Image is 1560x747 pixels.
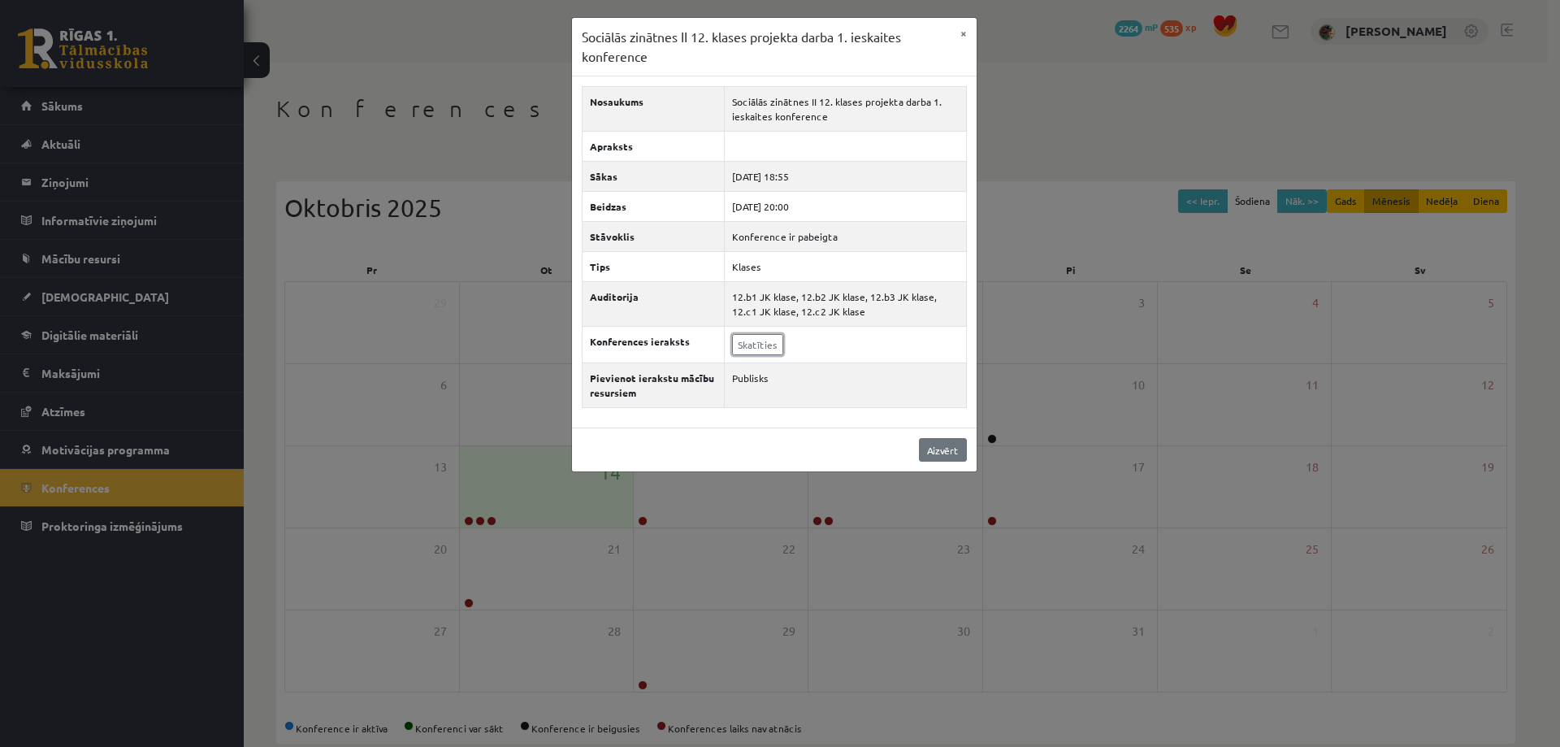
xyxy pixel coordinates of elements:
[582,132,725,162] th: Apraksts
[732,334,783,355] a: Skatīties
[725,87,966,132] td: Sociālās zinātnes II 12. klases projekta darba 1. ieskaites konference
[951,18,977,49] button: ×
[725,192,966,222] td: [DATE] 20:00
[582,222,725,252] th: Stāvoklis
[919,438,967,462] a: Aizvērt
[725,162,966,192] td: [DATE] 18:55
[582,252,725,282] th: Tips
[582,363,725,408] th: Pievienot ierakstu mācību resursiem
[725,222,966,252] td: Konference ir pabeigta
[582,282,725,327] th: Auditorija
[582,327,725,363] th: Konferences ieraksts
[725,363,966,408] td: Publisks
[582,192,725,222] th: Beidzas
[725,252,966,282] td: Klases
[582,28,951,66] h3: Sociālās zinātnes II 12. klases projekta darba 1. ieskaites konference
[582,87,725,132] th: Nosaukums
[725,282,966,327] td: 12.b1 JK klase, 12.b2 JK klase, 12.b3 JK klase, 12.c1 JK klase, 12.c2 JK klase
[582,162,725,192] th: Sākas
